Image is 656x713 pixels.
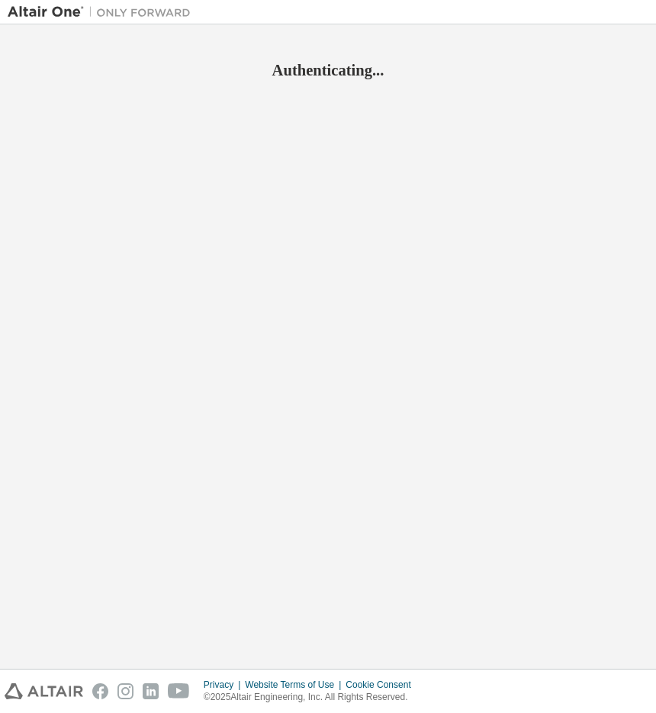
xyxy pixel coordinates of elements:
[245,679,346,691] div: Website Terms of Use
[143,683,159,699] img: linkedin.svg
[117,683,133,699] img: instagram.svg
[204,691,420,704] p: © 2025 Altair Engineering, Inc. All Rights Reserved.
[168,683,190,699] img: youtube.svg
[346,679,420,691] div: Cookie Consent
[5,683,83,699] img: altair_logo.svg
[8,60,648,80] h2: Authenticating...
[8,5,198,20] img: Altair One
[204,679,245,691] div: Privacy
[92,683,108,699] img: facebook.svg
